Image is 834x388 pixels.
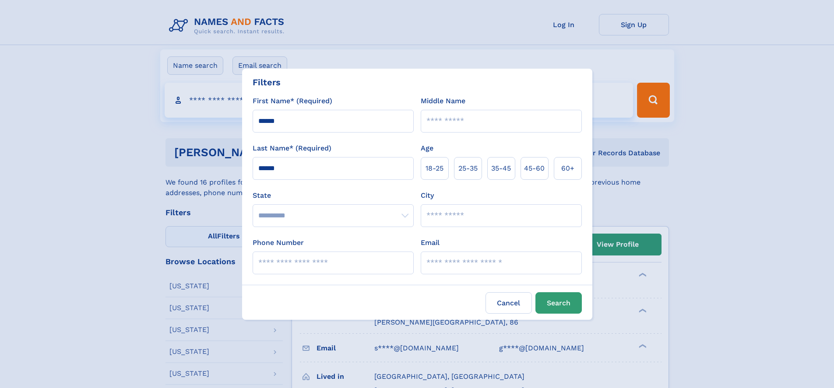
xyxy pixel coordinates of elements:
[253,190,414,201] label: State
[426,163,443,174] span: 18‑25
[253,143,331,154] label: Last Name* (Required)
[491,163,511,174] span: 35‑45
[253,76,281,89] div: Filters
[486,292,532,314] label: Cancel
[421,143,433,154] label: Age
[561,163,574,174] span: 60+
[524,163,545,174] span: 45‑60
[535,292,582,314] button: Search
[421,96,465,106] label: Middle Name
[458,163,478,174] span: 25‑35
[253,96,332,106] label: First Name* (Required)
[253,238,304,248] label: Phone Number
[421,190,434,201] label: City
[421,238,440,248] label: Email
